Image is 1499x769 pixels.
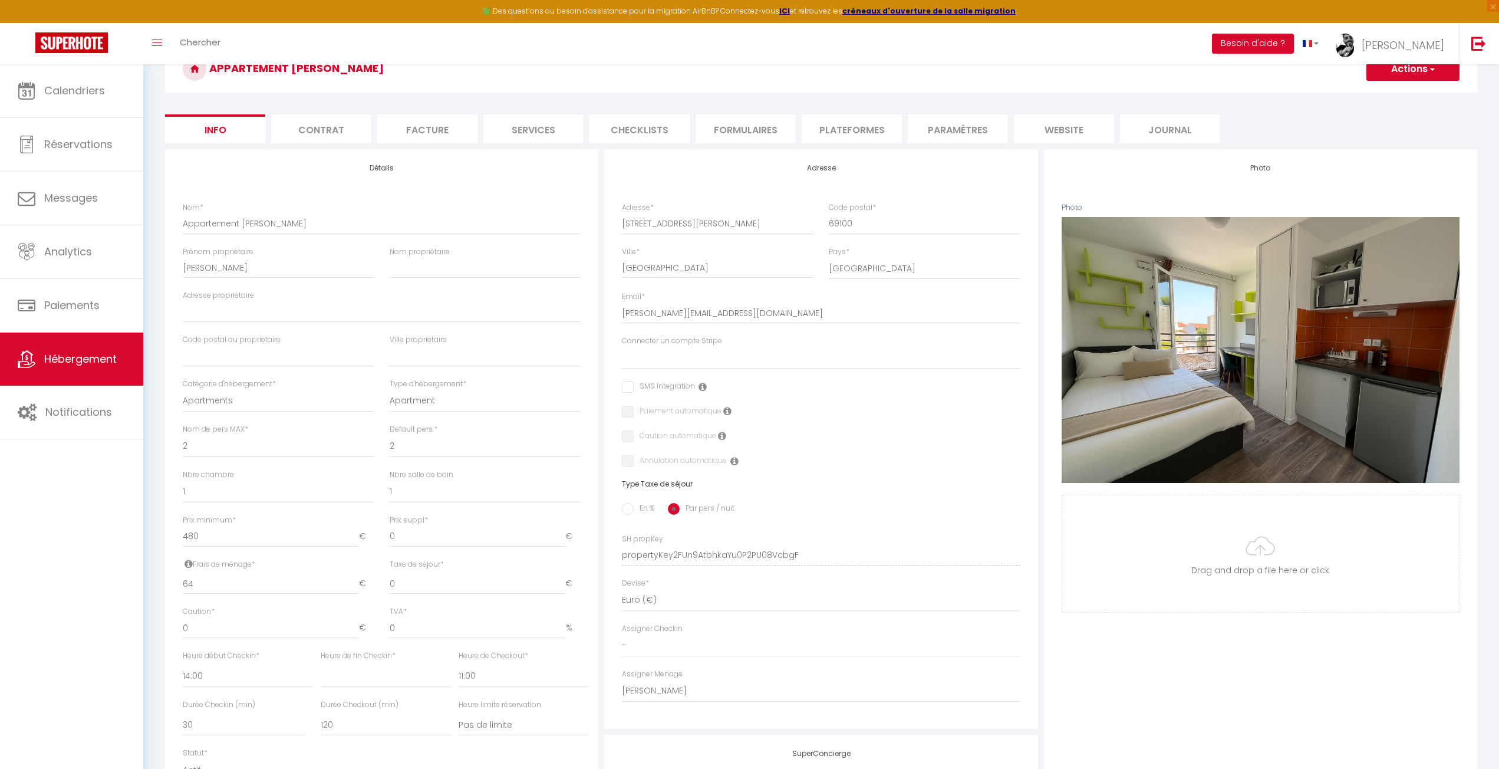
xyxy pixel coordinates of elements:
[321,650,396,662] label: Heure de fin Checkin
[1336,34,1354,57] img: ...
[622,202,654,213] label: Adresse
[165,114,265,143] li: Info
[183,515,236,526] label: Prix minimum
[622,750,1020,758] h4: SuperConcierge
[680,503,734,516] label: Par pers / nuit
[622,336,722,347] label: Connecter un compte Stripe
[622,247,640,258] label: Ville
[634,503,654,516] label: En %
[44,137,113,152] span: Réservations
[483,114,584,143] li: Services
[165,45,1477,93] h3: Appartement [PERSON_NAME]
[1471,36,1486,51] img: logout
[390,424,437,435] label: Default pers.
[390,469,453,481] label: Nbre salle de bain
[459,650,528,662] label: Heure de Checkout
[183,334,281,346] label: Code postal du propriétaire
[779,6,790,16] a: ICI
[183,202,203,213] label: Nom
[44,244,92,259] span: Analytics
[183,650,259,662] label: Heure début Checkin
[622,623,683,635] label: Assigner Checkin
[829,247,849,258] label: Pays
[44,298,100,313] span: Paiements
[622,164,1020,172] h4: Adresse
[622,291,645,303] label: Email
[171,23,229,64] a: Chercher
[359,526,374,547] span: €
[829,202,876,213] label: Code postal
[359,573,374,594] span: €
[1366,57,1460,81] button: Actions
[622,480,1020,488] h6: Type Taxe de séjour
[634,406,722,419] label: Paiement automatique
[271,114,371,143] li: Contrat
[634,430,716,443] label: Caution automatique
[390,247,450,258] label: Nom propriétaire
[183,379,276,390] label: Catégorie d'hébergement
[1362,38,1444,52] span: [PERSON_NAME]
[1212,34,1294,54] button: Besoin d'aide ?
[390,515,428,526] label: Prix suppl
[35,32,108,53] img: Super Booking
[908,114,1008,143] li: Paramètres
[566,617,581,639] span: %
[1120,114,1220,143] li: Journal
[1327,23,1459,64] a: ... [PERSON_NAME]
[696,114,796,143] li: Formulaires
[183,247,253,258] label: Prénom propriétaire
[185,559,193,568] i: Frais de ménage
[622,578,649,589] label: Devise
[390,559,444,570] label: Taxe de séjour
[622,669,683,680] label: Assigner Menage
[589,114,690,143] li: Checklists
[1062,202,1082,213] label: Photo
[183,748,207,759] label: Statut
[622,534,663,545] label: SH propKey
[390,334,447,346] label: Ville propriétaire
[359,617,374,639] span: €
[183,559,255,570] label: Frais de ménage
[565,526,581,547] span: €
[44,83,105,98] span: Calendriers
[377,114,477,143] li: Facture
[44,190,98,205] span: Messages
[459,699,541,711] label: Heure limite réservation
[180,36,220,48] span: Chercher
[842,6,1016,16] a: créneaux d'ouverture de la salle migration
[183,290,254,301] label: Adresse propriétaire
[45,405,112,419] span: Notifications
[183,606,215,617] label: Caution
[183,469,234,481] label: Nbre chambre
[183,424,248,435] label: Nom de pers MAX
[183,699,255,711] label: Durée Checkin (min)
[390,379,466,390] label: Type d'hébergement
[9,5,45,40] button: Ouvrir le widget de chat LiveChat
[1062,164,1460,172] h4: Photo
[802,114,902,143] li: Plateformes
[565,573,581,594] span: €
[44,351,117,366] span: Hébergement
[1014,114,1114,143] li: website
[321,699,398,711] label: Durée Checkout (min)
[183,164,581,172] h4: Détails
[390,606,407,617] label: TVA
